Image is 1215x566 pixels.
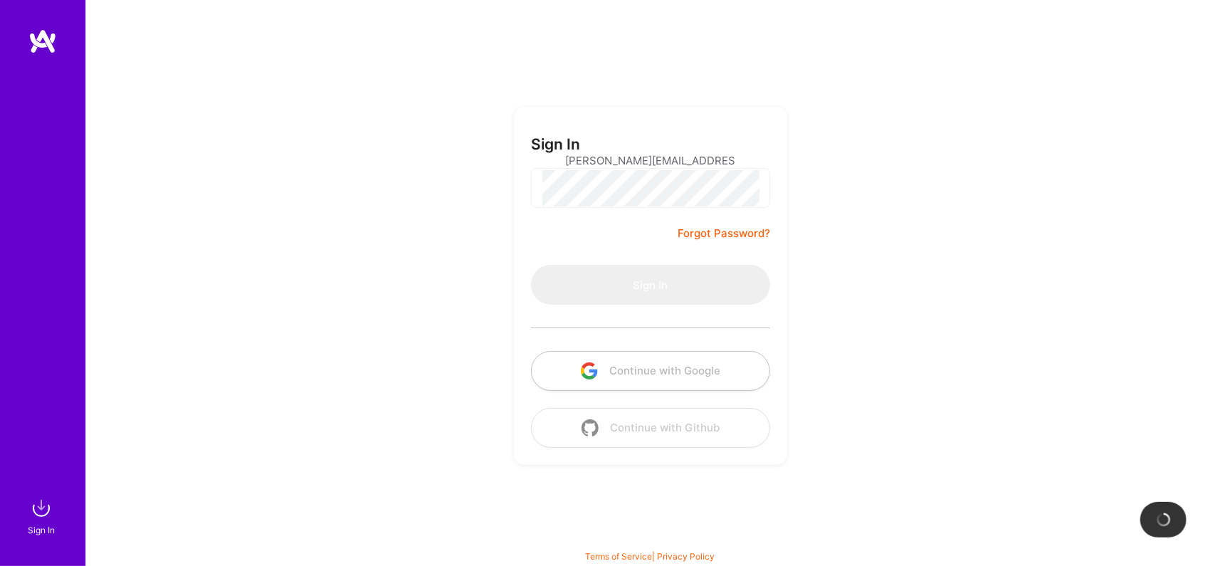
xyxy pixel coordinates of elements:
[28,28,57,54] img: logo
[678,225,770,242] a: Forgot Password?
[531,351,770,391] button: Continue with Google
[531,408,770,448] button: Continue with Github
[85,523,1215,559] div: © 2025 ATeams Inc., All rights reserved.
[28,523,55,538] div: Sign In
[581,362,598,379] img: icon
[531,135,580,153] h3: Sign In
[27,494,56,523] img: sign in
[586,551,653,562] a: Terms of Service
[531,265,770,305] button: Sign In
[658,551,715,562] a: Privacy Policy
[582,419,599,436] img: icon
[586,551,715,562] span: |
[565,142,736,179] input: Email...
[30,494,56,538] a: sign inSign In
[1157,513,1171,527] img: loading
